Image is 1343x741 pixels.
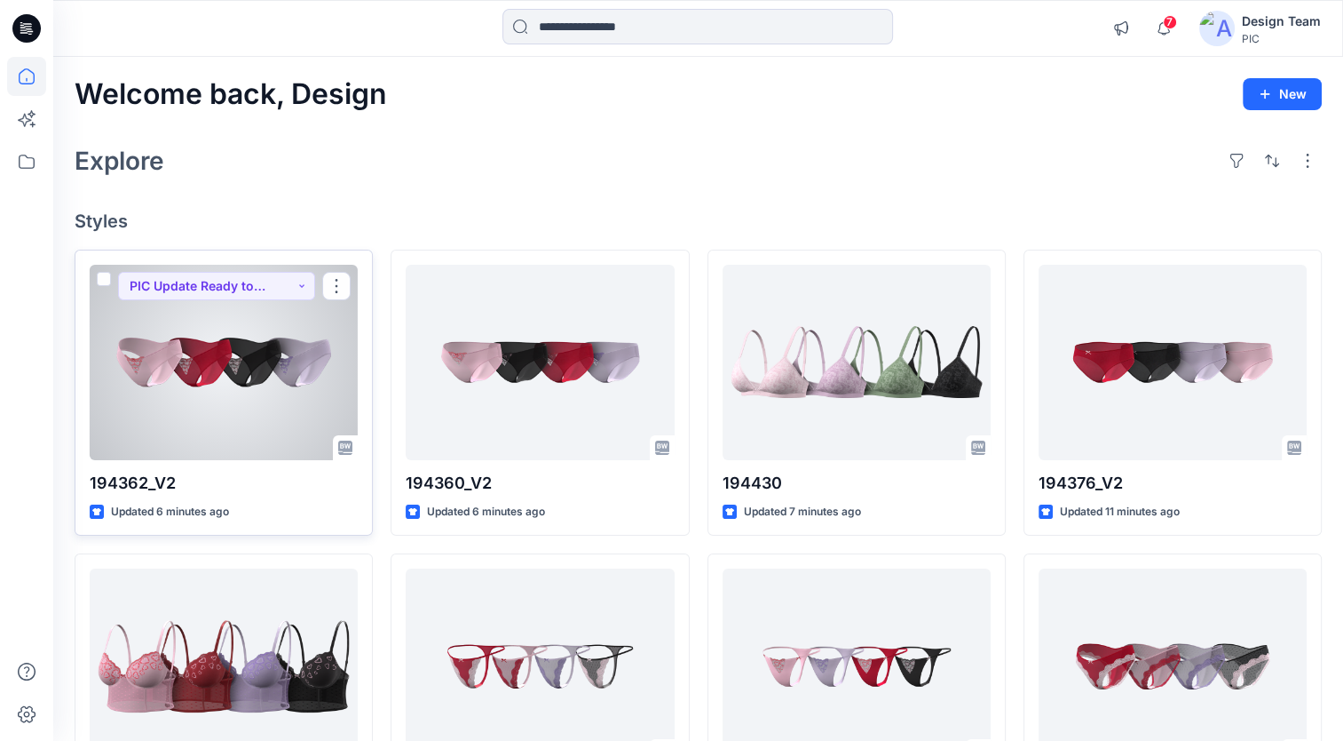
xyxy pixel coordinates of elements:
span: 7 [1163,15,1177,29]
a: 194362_V2 [90,265,358,460]
p: 194376_V2 [1039,471,1307,496]
p: Updated 11 minutes ago [1060,503,1180,522]
a: 194376_V2 [1039,265,1307,460]
p: 194430 [723,471,991,496]
div: Design Team [1242,11,1321,32]
a: 194360_V2 [406,265,674,460]
p: 194360_V2 [406,471,674,496]
p: 194362_V2 [90,471,358,496]
h4: Styles [75,211,1322,232]
h2: Welcome back, Design [75,78,387,111]
p: Updated 6 minutes ago [111,503,229,522]
p: Updated 6 minutes ago [427,503,545,522]
p: Updated 7 minutes ago [744,503,861,522]
a: 194430 [723,265,991,460]
div: PIC [1242,32,1321,45]
h2: Explore [75,147,164,175]
button: New [1243,78,1322,110]
img: avatar [1199,11,1235,46]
